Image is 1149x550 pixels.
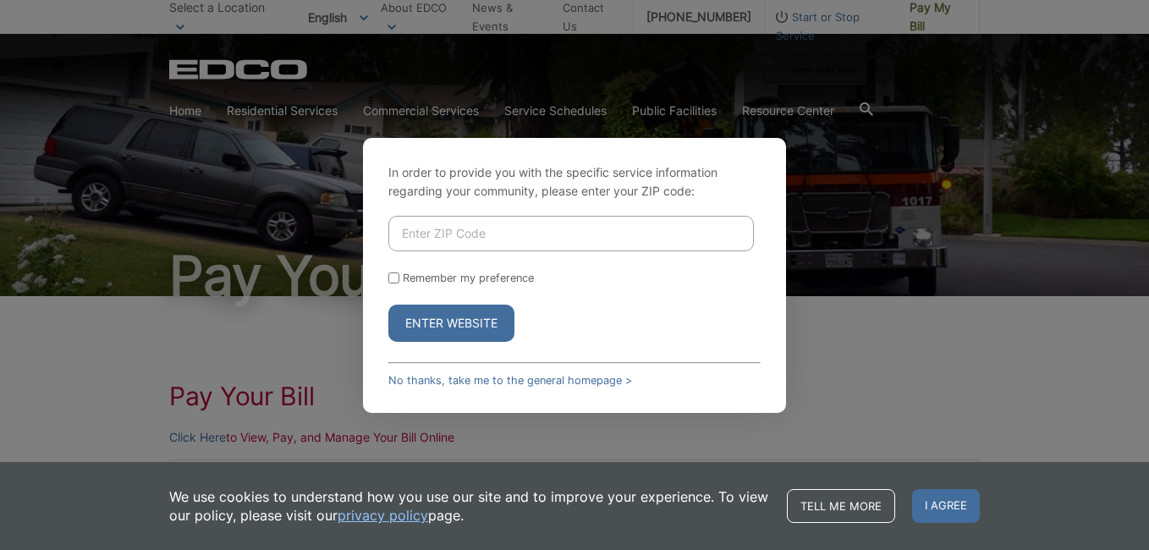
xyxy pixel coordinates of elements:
[388,163,761,201] p: In order to provide you with the specific service information regarding your community, please en...
[388,374,632,387] a: No thanks, take me to the general homepage >
[403,272,534,284] label: Remember my preference
[169,487,770,525] p: We use cookies to understand how you use our site and to improve your experience. To view our pol...
[338,506,428,525] a: privacy policy
[388,305,514,342] button: Enter Website
[787,489,895,523] a: Tell me more
[912,489,980,523] span: I agree
[388,216,754,251] input: Enter ZIP Code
